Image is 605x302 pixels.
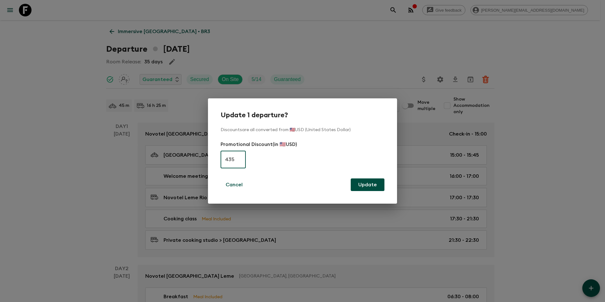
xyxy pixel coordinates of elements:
p: Cancel [226,181,243,189]
button: Cancel [221,178,248,191]
h2: Update 1 departure? [221,111,384,119]
p: Promotional Discount (in 🇺🇸USD) [221,141,384,148]
button: Update [351,178,384,191]
p: Discounts are all converted from 🇺🇸USD (United States Dollar) [221,127,384,133]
